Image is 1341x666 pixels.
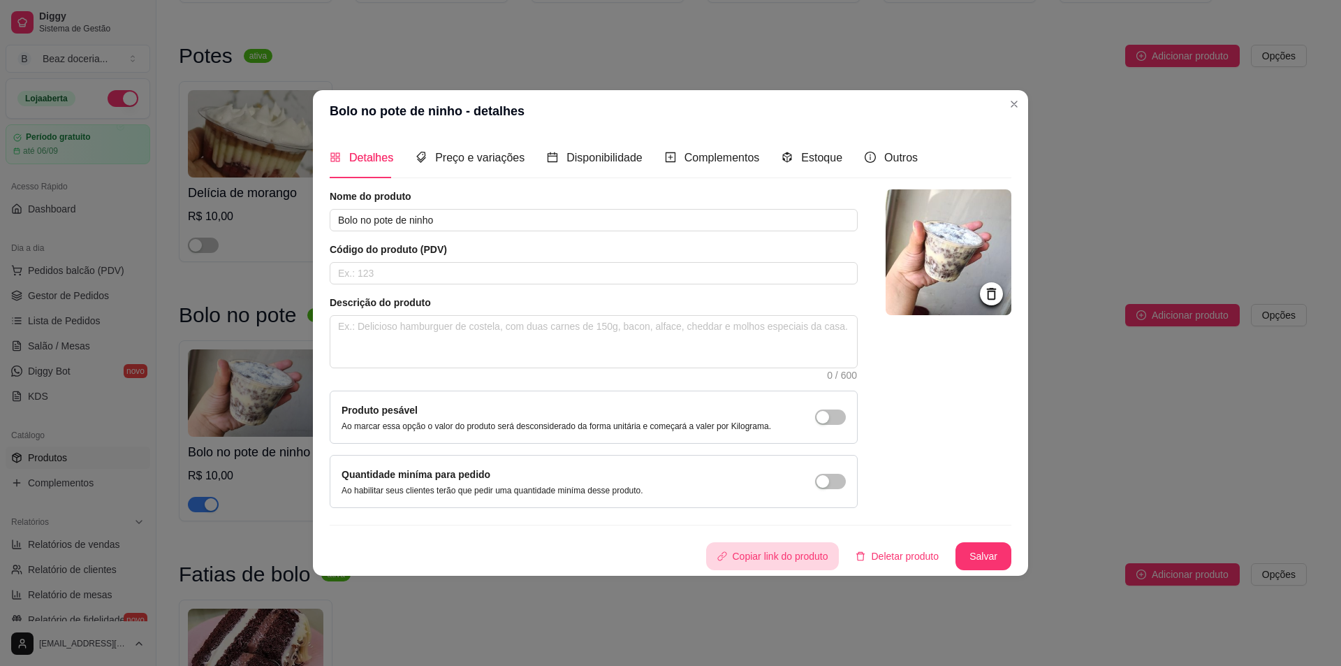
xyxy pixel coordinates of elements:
[865,152,876,163] span: info-circle
[330,209,858,231] input: Ex.: Hamburguer de costela
[801,152,842,164] span: Estoque
[342,421,771,432] p: Ao marcar essa opção o valor do produto será desconsiderado da forma unitária e começará a valer ...
[416,152,427,163] span: tags
[665,152,676,163] span: plus-square
[313,90,1028,132] header: Bolo no pote de ninho - detalhes
[342,405,418,416] label: Produto pesável
[706,542,840,570] button: Copiar link do produto
[342,469,490,480] label: Quantidade miníma para pedido
[330,296,858,310] article: Descrição do produto
[844,542,950,570] button: deleteDeletar produto
[955,542,1011,570] button: Salvar
[684,152,760,164] span: Complementos
[349,152,393,164] span: Detalhes
[782,152,793,163] span: code-sandbox
[330,242,858,256] article: Código do produto (PDV)
[886,189,1011,315] img: logo da loja
[330,262,858,284] input: Ex.: 123
[566,152,643,164] span: Disponibilidade
[547,152,558,163] span: calendar
[330,189,858,203] article: Nome do produto
[435,152,525,164] span: Preço e variações
[856,551,865,561] span: delete
[1003,93,1025,115] button: Close
[342,485,643,496] p: Ao habilitar seus clientes terão que pedir uma quantidade miníma desse produto.
[330,152,341,163] span: appstore
[884,152,918,164] span: Outros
